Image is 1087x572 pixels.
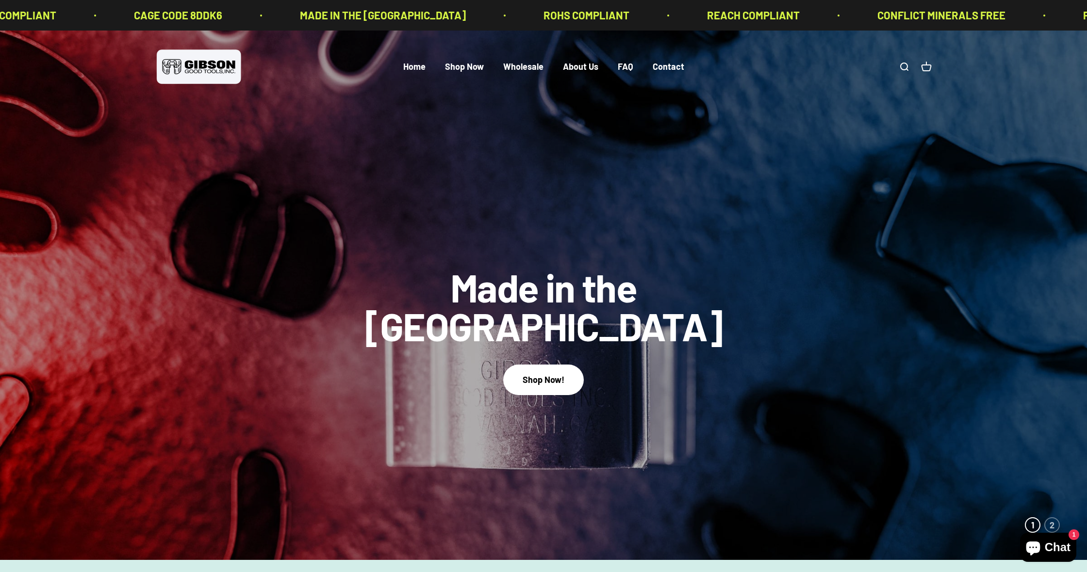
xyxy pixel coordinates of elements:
inbox-online-store-chat: Shopify online store chat [1017,533,1079,564]
p: CONFLICT MINERALS FREE [872,7,1000,24]
a: Shop Now [445,62,484,72]
div: Shop Now! [523,373,564,387]
p: CAGE CODE 8DDK6 [128,7,216,24]
a: About Us [563,62,598,72]
p: MADE IN THE [GEOGRAPHIC_DATA] [294,7,460,24]
a: Wholesale [503,62,543,72]
button: Shop Now! [503,365,584,395]
a: Contact [653,62,684,72]
button: 1 [1025,517,1040,533]
a: Home [403,62,426,72]
p: ROHS COMPLIANT [538,7,624,24]
split-lines: Made in the [GEOGRAPHIC_DATA] [354,302,733,349]
button: 2 [1044,517,1060,533]
p: REACH COMPLIANT [701,7,794,24]
a: FAQ [618,62,633,72]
